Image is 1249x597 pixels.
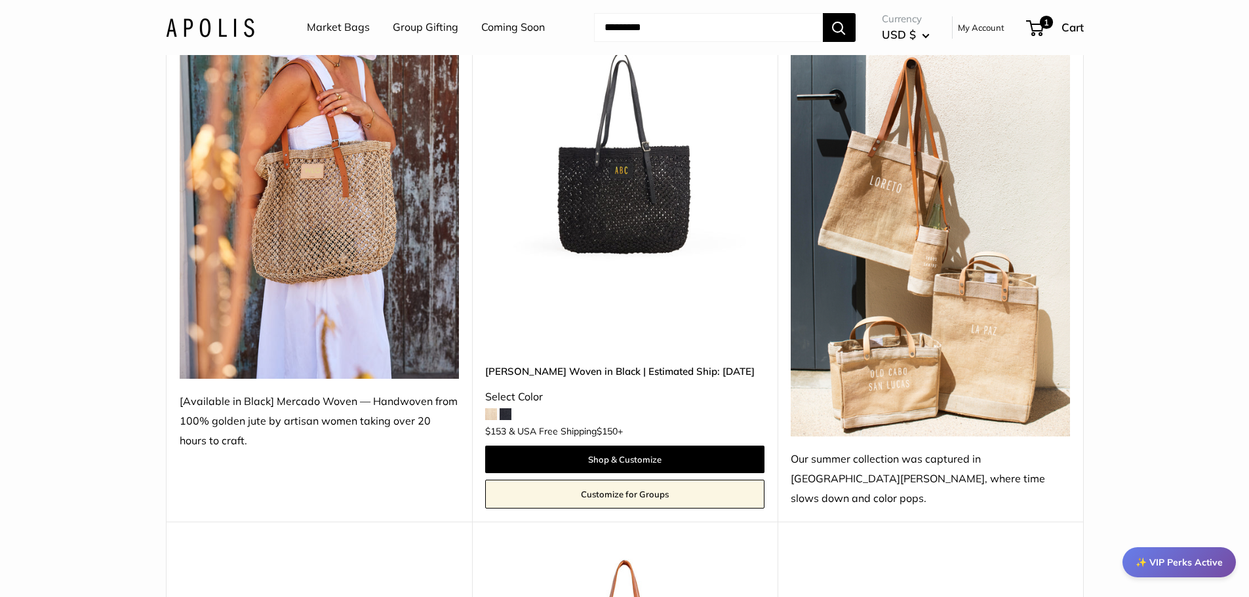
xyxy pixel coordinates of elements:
[485,480,764,509] a: Customize for Groups
[393,18,458,37] a: Group Gifting
[509,427,623,436] span: & USA Free Shipping +
[485,425,506,437] span: $153
[485,387,764,407] div: Select Color
[485,7,764,286] img: Mercado Woven in Black | Estimated Ship: Oct. 19th
[1027,17,1084,38] a: 1 Cart
[1122,547,1236,577] div: ✨ VIP Perks Active
[180,392,459,451] div: [Available in Black] Mercado Woven — Handwoven from 100% golden jute by artisan women taking over...
[307,18,370,37] a: Market Bags
[485,7,764,286] a: Mercado Woven in Black | Estimated Ship: Oct. 19thMercado Woven in Black | Estimated Ship: Oct. 19th
[882,10,930,28] span: Currency
[882,28,916,41] span: USD $
[481,18,545,37] a: Coming Soon
[882,24,930,45] button: USD $
[166,18,254,37] img: Apolis
[823,13,856,42] button: Search
[180,7,459,379] img: [Available in Black] Mercado Woven — Handwoven from 100% golden jute by artisan women taking over...
[594,13,823,42] input: Search...
[958,20,1004,35] a: My Account
[1039,16,1052,29] span: 1
[485,446,764,473] a: Shop & Customize
[791,450,1070,509] div: Our summer collection was captured in [GEOGRAPHIC_DATA][PERSON_NAME], where time slows down and c...
[1061,20,1084,34] span: Cart
[485,364,764,379] a: [PERSON_NAME] Woven in Black | Estimated Ship: [DATE]
[597,425,618,437] span: $150
[791,7,1070,436] img: Our summer collection was captured in Todos Santos, where time slows down and color pops.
